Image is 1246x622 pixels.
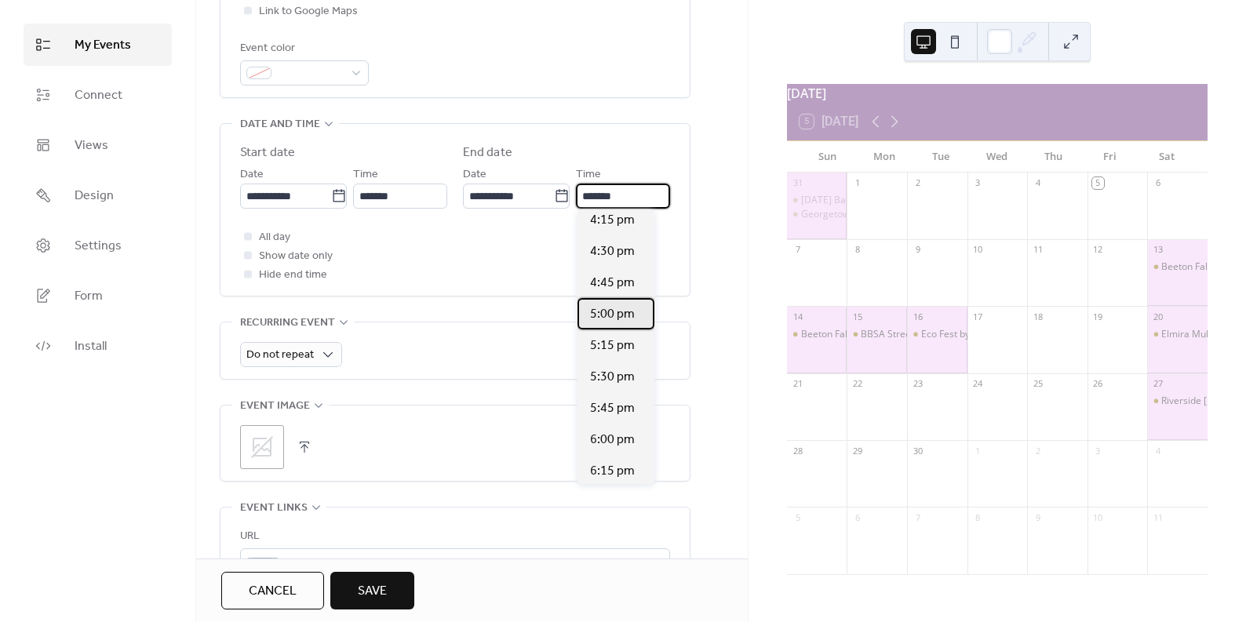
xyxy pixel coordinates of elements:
div: 10 [1092,511,1104,523]
div: 22 [851,378,863,390]
span: Recurring event [240,314,335,333]
div: 25 [1032,378,1044,390]
a: Connect [24,74,172,116]
div: Beeton Fall Fair [787,328,847,341]
div: 6 [851,511,863,523]
span: 5:45 pm [590,399,635,418]
div: Start date [240,144,295,162]
span: My Events [75,36,131,55]
div: Carnival Barrie [787,194,847,207]
div: 8 [972,511,984,523]
a: Views [24,124,172,166]
span: Date [240,166,264,184]
div: End date [463,144,512,162]
span: Time [353,166,378,184]
div: Beeton Fall Fair [801,328,869,341]
div: 2 [912,177,924,189]
div: 15 [851,311,863,322]
span: 5:30 pm [590,368,635,387]
div: 2 [1032,445,1044,456]
div: 20 [1152,311,1164,322]
div: 21 [792,378,803,390]
span: Save [358,582,387,601]
div: 6 [1152,177,1164,189]
span: All day [259,228,290,247]
span: 5:15 pm [590,336,635,355]
span: 5:00 pm [590,305,635,324]
span: 4:30 pm [590,242,635,261]
div: 13 [1152,244,1164,256]
div: 17 [972,311,984,322]
div: ; [240,425,284,469]
span: 4:15 pm [590,211,635,230]
div: 18 [1032,311,1044,322]
span: Design [75,187,114,206]
a: Settings [24,224,172,267]
span: Settings [75,237,122,256]
div: URL [240,527,667,546]
div: 4 [1152,445,1164,456]
button: Save [330,572,414,609]
div: 5 [1092,177,1104,189]
div: 11 [1152,511,1164,523]
div: 11 [1032,244,1044,256]
div: 19 [1092,311,1104,322]
div: Wed [969,141,1026,173]
span: Cancel [249,582,297,601]
span: Event image [240,397,310,416]
div: 5 [792,511,803,523]
div: 3 [1092,445,1104,456]
div: [DATE] [787,84,1208,103]
a: Design [24,174,172,216]
span: Views [75,136,108,155]
div: 26 [1092,378,1104,390]
div: 7 [912,511,924,523]
div: Tue [913,141,969,173]
div: Mon [856,141,913,173]
span: 6:00 pm [590,431,635,449]
div: BBSA Street Market & Cookout [847,328,907,341]
div: 1 [851,177,863,189]
div: Eco Fest by TJX Canada [907,328,967,341]
a: Form [24,275,172,317]
span: Date and time [240,115,320,134]
span: Show date only [259,247,333,266]
div: Georgetown Ribfest [801,208,887,221]
a: My Events [24,24,172,66]
span: Form [75,287,103,306]
div: Elmira Multicultural Festival [1147,328,1208,341]
span: Time [576,166,601,184]
div: 23 [912,378,924,390]
div: 27 [1152,378,1164,390]
div: Georgetown Ribfest [787,208,847,221]
div: Thu [1026,141,1082,173]
div: Fri [1082,141,1139,173]
span: Date [463,166,486,184]
div: 30 [912,445,924,456]
div: [DATE] Barrie [801,194,862,207]
button: Cancel [221,572,324,609]
div: 4 [1032,177,1044,189]
span: Do not repeat [246,344,314,366]
div: 3 [972,177,984,189]
div: 28 [792,445,803,456]
div: Riverside Goddess Retreat [1147,395,1208,408]
div: 14 [792,311,803,322]
span: Event links [240,499,308,518]
div: Sat [1139,141,1195,173]
div: 8 [851,244,863,256]
div: Sun [800,141,856,173]
div: 29 [851,445,863,456]
div: 7 [792,244,803,256]
div: 31 [792,177,803,189]
span: Install [75,337,107,356]
div: 1 [972,445,984,456]
div: Event color [240,39,366,58]
div: 9 [1032,511,1044,523]
div: 10 [972,244,984,256]
span: Connect [75,86,122,105]
div: 24 [972,378,984,390]
span: 6:15 pm [590,462,635,481]
div: Beeton Fall Fair [1147,260,1208,274]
